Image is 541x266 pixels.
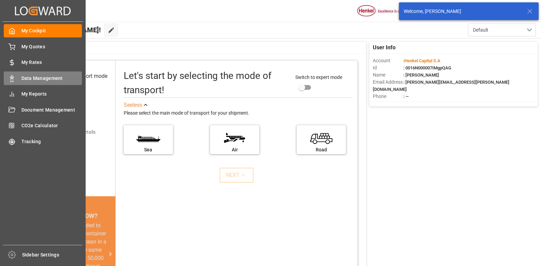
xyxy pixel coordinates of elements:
span: User Info [373,44,396,52]
span: Henkel Capital S.A [404,58,440,63]
a: Data Management [4,71,82,85]
span: Switch to expert mode [295,74,342,80]
span: : [PERSON_NAME][EMAIL_ADDRESS][PERSON_NAME][DOMAIN_NAME] [373,80,509,92]
span: : [PERSON_NAME] [403,72,439,78]
span: : [403,58,440,63]
a: My Rates [4,56,82,69]
span: Name [373,71,403,79]
div: Sea [127,146,170,153]
a: My Reports [4,87,82,101]
div: See less [124,101,142,109]
span: : — [403,94,409,99]
div: Welcome, [PERSON_NAME] [404,8,521,15]
span: Id [373,64,403,71]
span: My Quotes [21,43,82,50]
span: Data Management [21,75,82,82]
span: My Cockpit [21,27,82,34]
a: CO2e Calculator [4,119,82,132]
span: Tracking [21,138,82,145]
div: Air [213,146,256,153]
span: : Shipper [403,101,420,106]
span: Default [473,27,488,34]
span: CO2e Calculator [21,122,82,129]
div: Select transport mode [55,72,107,80]
span: Document Management [21,106,82,114]
span: Phone [373,93,403,100]
span: Account [373,57,403,64]
a: My Quotes [4,40,82,53]
span: My Reports [21,90,82,98]
button: open menu [468,23,536,36]
a: Document Management [4,103,82,116]
span: Account Type [373,100,403,107]
div: Let's start by selecting the mode of transport! [124,69,289,97]
a: My Cockpit [4,24,82,37]
div: NEXT [226,171,247,179]
a: Tracking [4,135,82,148]
span: Sidebar Settings [22,251,83,259]
div: Please select the main mode of transport for your shipment. [124,109,353,117]
img: Henkel%20logo.jpg_1689854090.jpg [357,5,414,17]
span: My Rates [21,59,82,66]
div: Road [300,146,343,153]
span: Email Address [373,79,403,86]
span: : 0016N000007IMgpQAG [403,65,451,70]
button: NEXT [220,168,254,183]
